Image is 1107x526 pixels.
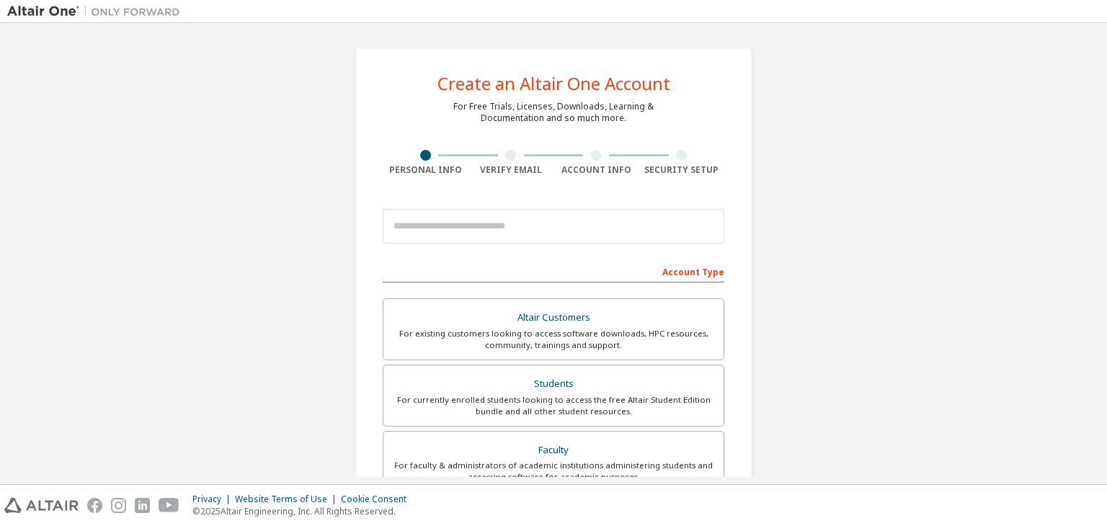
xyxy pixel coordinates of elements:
img: linkedin.svg [135,498,150,513]
img: Altair One [7,4,187,19]
img: facebook.svg [87,498,102,513]
img: youtube.svg [159,498,179,513]
div: For Free Trials, Licenses, Downloads, Learning & Documentation and so much more. [453,101,654,124]
div: Faculty [392,440,715,460]
div: Verify Email [468,164,554,176]
div: Students [392,374,715,394]
div: Privacy [192,494,235,505]
div: Personal Info [383,164,468,176]
p: © 2025 Altair Engineering, Inc. All Rights Reserved. [192,505,415,517]
img: altair_logo.svg [4,498,79,513]
div: Create an Altair One Account [437,75,670,92]
div: Cookie Consent [341,494,415,505]
div: For existing customers looking to access software downloads, HPC resources, community, trainings ... [392,328,715,351]
div: For faculty & administrators of academic institutions administering students and accessing softwa... [392,460,715,483]
div: Security Setup [639,164,725,176]
div: Altair Customers [392,308,715,328]
div: Account Info [553,164,639,176]
div: Account Type [383,259,724,282]
div: Website Terms of Use [235,494,341,505]
div: For currently enrolled students looking to access the free Altair Student Edition bundle and all ... [392,394,715,417]
img: instagram.svg [111,498,126,513]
